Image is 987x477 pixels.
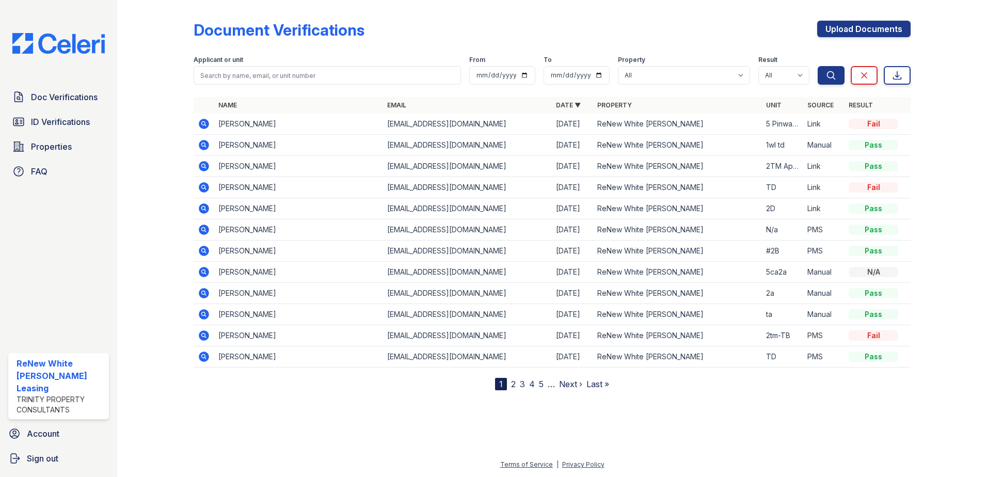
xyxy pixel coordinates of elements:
div: Pass [849,352,898,362]
div: Pass [849,161,898,171]
a: Next › [559,379,582,389]
td: [PERSON_NAME] [214,177,383,198]
div: 1 [495,378,507,390]
td: ReNew White [PERSON_NAME] [593,325,762,346]
div: Pass [849,140,898,150]
td: [PERSON_NAME] [214,325,383,346]
td: 2a [762,283,803,304]
label: Result [758,56,777,64]
a: Email [387,101,406,109]
span: ID Verifications [31,116,90,128]
div: Trinity Property Consultants [17,394,105,415]
label: Applicant or unit [194,56,243,64]
label: Property [618,56,645,64]
a: 3 [520,379,525,389]
td: [PERSON_NAME] [214,219,383,241]
td: [DATE] [552,177,593,198]
td: Manual [803,262,845,283]
td: [DATE] [552,135,593,156]
td: 1wl td [762,135,803,156]
a: Date ▼ [556,101,581,109]
td: [EMAIL_ADDRESS][DOMAIN_NAME] [383,198,552,219]
a: Upload Documents [817,21,911,37]
a: 5 [539,379,544,389]
td: Manual [803,135,845,156]
td: [PERSON_NAME] [214,304,383,325]
td: Link [803,177,845,198]
span: Account [27,427,59,440]
div: Pass [849,225,898,235]
td: Manual [803,283,845,304]
td: PMS [803,346,845,368]
td: [EMAIL_ADDRESS][DOMAIN_NAME] [383,219,552,241]
td: PMS [803,241,845,262]
div: Pass [849,203,898,214]
td: ta [762,304,803,325]
span: Doc Verifications [31,91,98,103]
td: ReNew White [PERSON_NAME] [593,283,762,304]
a: Last » [586,379,609,389]
td: [PERSON_NAME] [214,262,383,283]
div: Pass [849,309,898,320]
div: Pass [849,246,898,256]
td: [EMAIL_ADDRESS][DOMAIN_NAME] [383,114,552,135]
td: ReNew White [PERSON_NAME] [593,177,762,198]
a: Privacy Policy [562,460,604,468]
a: 2 [511,379,516,389]
span: FAQ [31,165,47,178]
a: Name [218,101,237,109]
td: ReNew White [PERSON_NAME] [593,346,762,368]
td: Link [803,156,845,177]
span: Properties [31,140,72,153]
td: 5ca2a [762,262,803,283]
a: Sign out [4,448,113,469]
span: Sign out [27,452,58,465]
a: FAQ [8,161,109,182]
td: [PERSON_NAME] [214,283,383,304]
td: [DATE] [552,198,593,219]
td: [PERSON_NAME] [214,241,383,262]
td: [EMAIL_ADDRESS][DOMAIN_NAME] [383,156,552,177]
td: [DATE] [552,114,593,135]
td: ReNew White [PERSON_NAME] [593,219,762,241]
td: Manual [803,304,845,325]
div: Pass [849,288,898,298]
td: 2tm-TB [762,325,803,346]
td: 2D [762,198,803,219]
a: Terms of Service [500,460,553,468]
div: Fail [849,119,898,129]
a: Result [849,101,873,109]
div: | [556,460,559,468]
td: #2B [762,241,803,262]
span: … [548,378,555,390]
a: Property [597,101,632,109]
a: ID Verifications [8,112,109,132]
td: [PERSON_NAME] [214,156,383,177]
td: 5 Pinwall Pl Apt TB [762,114,803,135]
td: [EMAIL_ADDRESS][DOMAIN_NAME] [383,241,552,262]
td: [EMAIL_ADDRESS][DOMAIN_NAME] [383,325,552,346]
td: ReNew White [PERSON_NAME] [593,241,762,262]
td: [EMAIL_ADDRESS][DOMAIN_NAME] [383,262,552,283]
td: [DATE] [552,304,593,325]
td: [EMAIL_ADDRESS][DOMAIN_NAME] [383,304,552,325]
td: [EMAIL_ADDRESS][DOMAIN_NAME] [383,135,552,156]
div: N/A [849,267,898,277]
img: CE_Logo_Blue-a8612792a0a2168367f1c8372b55b34899dd931a85d93a1a3d3e32e68fde9ad4.png [4,33,113,54]
td: [EMAIL_ADDRESS][DOMAIN_NAME] [383,177,552,198]
td: [PERSON_NAME] [214,198,383,219]
td: 2TM Apt 2D, Floorplan [GEOGRAPHIC_DATA] [762,156,803,177]
td: ReNew White [PERSON_NAME] [593,262,762,283]
a: Account [4,423,113,444]
div: Document Verifications [194,21,364,39]
label: From [469,56,485,64]
td: [EMAIL_ADDRESS][DOMAIN_NAME] [383,283,552,304]
td: ReNew White [PERSON_NAME] [593,135,762,156]
td: [DATE] [552,283,593,304]
td: [DATE] [552,346,593,368]
a: Unit [766,101,782,109]
td: PMS [803,219,845,241]
a: 4 [529,379,535,389]
td: ReNew White [PERSON_NAME] [593,114,762,135]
